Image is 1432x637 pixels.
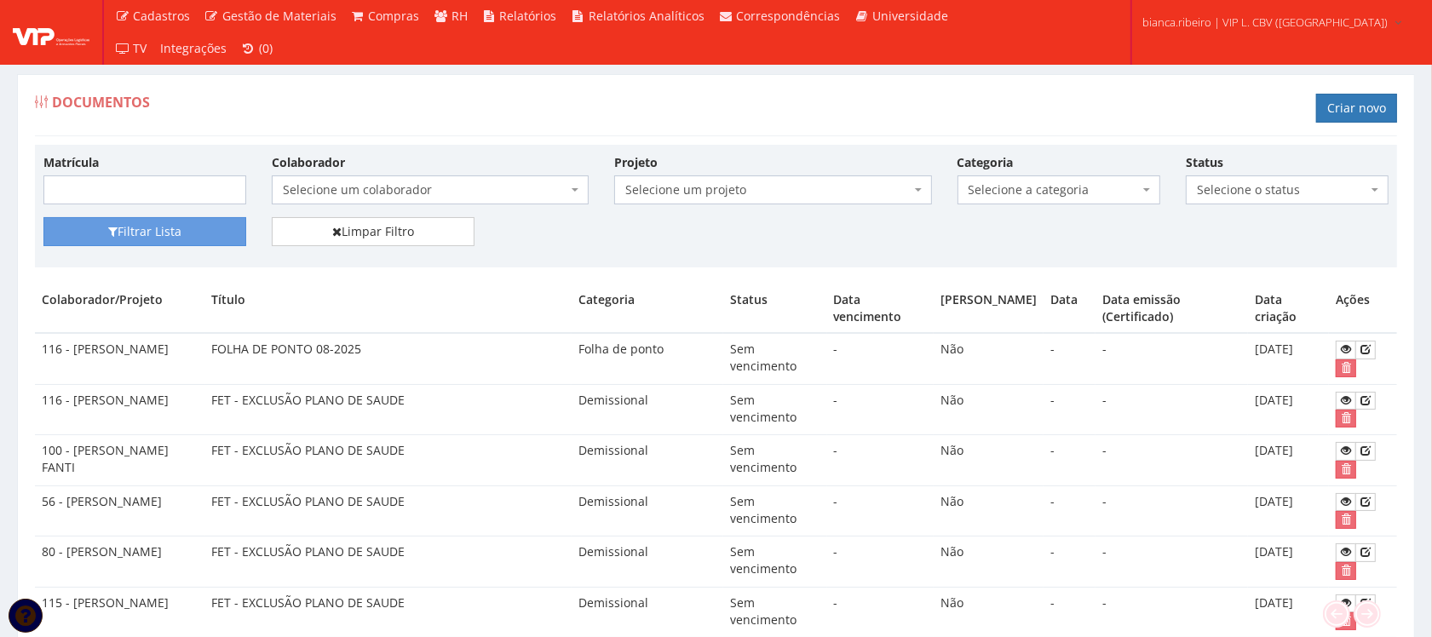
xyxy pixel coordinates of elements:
td: Não [934,537,1044,588]
td: [DATE] [1248,384,1329,435]
td: - [827,435,935,486]
td: - [1044,485,1096,537]
td: - [827,333,935,384]
td: - [827,485,935,537]
td: FOLHA DE PONTO 08-2025 [204,333,571,384]
span: Correspondências [737,8,841,24]
th: Data vencimento [827,284,935,333]
td: Sem vencimento [723,537,826,588]
td: Sem vencimento [723,384,826,435]
th: Categoria [572,284,724,333]
td: Demissional [572,435,724,486]
td: [DATE] [1248,435,1329,486]
span: Gestão de Materiais [222,8,336,24]
span: Selecione um projeto [614,175,931,204]
label: Status [1186,154,1223,171]
td: Não [934,435,1044,486]
span: Documentos [52,93,150,112]
td: - [1044,333,1096,384]
td: - [1044,435,1096,486]
td: Sem vencimento [723,333,826,384]
span: bianca.ribeiro | VIP L. CBV ([GEOGRAPHIC_DATA]) [1142,14,1388,31]
th: Data emissão (Certificado) [1096,284,1248,333]
span: Integrações [161,40,227,56]
span: TV [134,40,147,56]
td: 56 - [PERSON_NAME] [35,485,204,537]
label: Colaborador [272,154,345,171]
td: Sem vencimento [723,485,826,537]
span: Selecione um colaborador [272,175,589,204]
span: RH [451,8,468,24]
td: - [1096,333,1248,384]
span: (0) [259,40,273,56]
th: Título [204,284,571,333]
label: Matrícula [43,154,99,171]
label: Projeto [614,154,658,171]
th: Data criação [1248,284,1329,333]
span: Selecione o status [1186,175,1389,204]
span: Relatórios [500,8,557,24]
span: Selecione o status [1197,181,1367,198]
td: [DATE] [1248,485,1329,537]
a: Limpar Filtro [272,217,474,246]
td: Demissional [572,485,724,537]
span: Selecione a categoria [969,181,1139,198]
td: 80 - [PERSON_NAME] [35,537,204,588]
label: Categoria [958,154,1014,171]
td: - [1096,384,1248,435]
span: Cadastros [134,8,191,24]
td: 116 - [PERSON_NAME] [35,333,204,384]
td: - [1096,485,1248,537]
span: Compras [369,8,420,24]
a: Integrações [154,32,234,65]
td: Não [934,384,1044,435]
th: [PERSON_NAME] [934,284,1044,333]
span: Selecione um colaborador [283,181,567,198]
th: Ações [1329,284,1397,333]
td: Sem vencimento [723,435,826,486]
td: - [1096,537,1248,588]
td: - [827,384,935,435]
td: FET - EXCLUSÃO PLANO DE SAUDE [204,435,571,486]
a: Criar novo [1316,94,1397,123]
td: Folha de ponto [572,333,724,384]
th: Status [723,284,826,333]
th: Data [1044,284,1096,333]
img: logo [13,20,89,45]
td: FET - EXCLUSÃO PLANO DE SAUDE [204,485,571,537]
a: (0) [234,32,280,65]
td: 116 - [PERSON_NAME] [35,384,204,435]
span: Relatórios Analíticos [589,8,704,24]
td: - [1096,435,1248,486]
td: - [827,537,935,588]
a: TV [108,32,154,65]
button: Filtrar Lista [43,217,246,246]
span: Selecione a categoria [958,175,1160,204]
td: FET - EXCLUSÃO PLANO DE SAUDE [204,384,571,435]
td: Não [934,485,1044,537]
td: - [1044,537,1096,588]
td: FET - EXCLUSÃO PLANO DE SAUDE [204,537,571,588]
td: Demissional [572,537,724,588]
span: Universidade [872,8,948,24]
td: - [1044,384,1096,435]
span: Selecione um projeto [625,181,910,198]
td: 100 - [PERSON_NAME] FANTI [35,435,204,486]
td: Não [934,333,1044,384]
td: Demissional [572,384,724,435]
td: [DATE] [1248,333,1329,384]
th: Colaborador/Projeto [35,284,204,333]
td: [DATE] [1248,537,1329,588]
